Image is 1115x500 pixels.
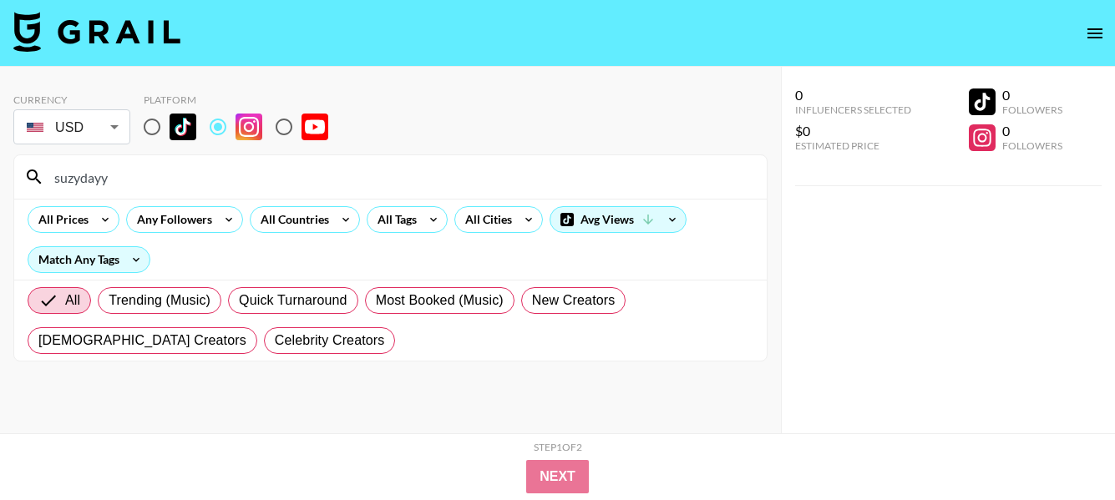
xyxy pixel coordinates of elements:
div: 0 [1002,87,1062,104]
div: Followers [1002,104,1062,116]
img: Instagram [236,114,262,140]
div: All Countries [251,207,332,232]
button: Next [526,460,589,493]
div: Estimated Price [795,139,911,152]
span: Most Booked (Music) [376,290,504,311]
div: Any Followers [127,207,215,232]
div: Platform [144,93,342,106]
button: open drawer [1078,17,1112,50]
div: Step 1 of 2 [534,441,582,453]
span: [DEMOGRAPHIC_DATA] Creators [38,331,246,351]
input: Search by User Name [44,164,757,190]
div: Match Any Tags [28,247,150,272]
img: Grail Talent [13,12,180,52]
div: $0 [795,123,911,139]
div: Avg Views [550,207,686,232]
div: All Prices [28,207,92,232]
span: New Creators [532,290,616,311]
span: All [65,290,80,311]
span: Quick Turnaround [239,290,347,311]
div: USD [17,113,127,142]
div: All Cities [455,207,515,232]
img: YouTube [302,114,328,140]
div: Currency [13,93,130,106]
div: All Tags [367,207,420,232]
img: TikTok [170,114,196,140]
span: Trending (Music) [109,290,210,311]
div: 0 [795,87,911,104]
span: Celebrity Creators [275,331,385,351]
div: 0 [1002,123,1062,139]
div: Followers [1002,139,1062,152]
div: Influencers Selected [795,104,911,116]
